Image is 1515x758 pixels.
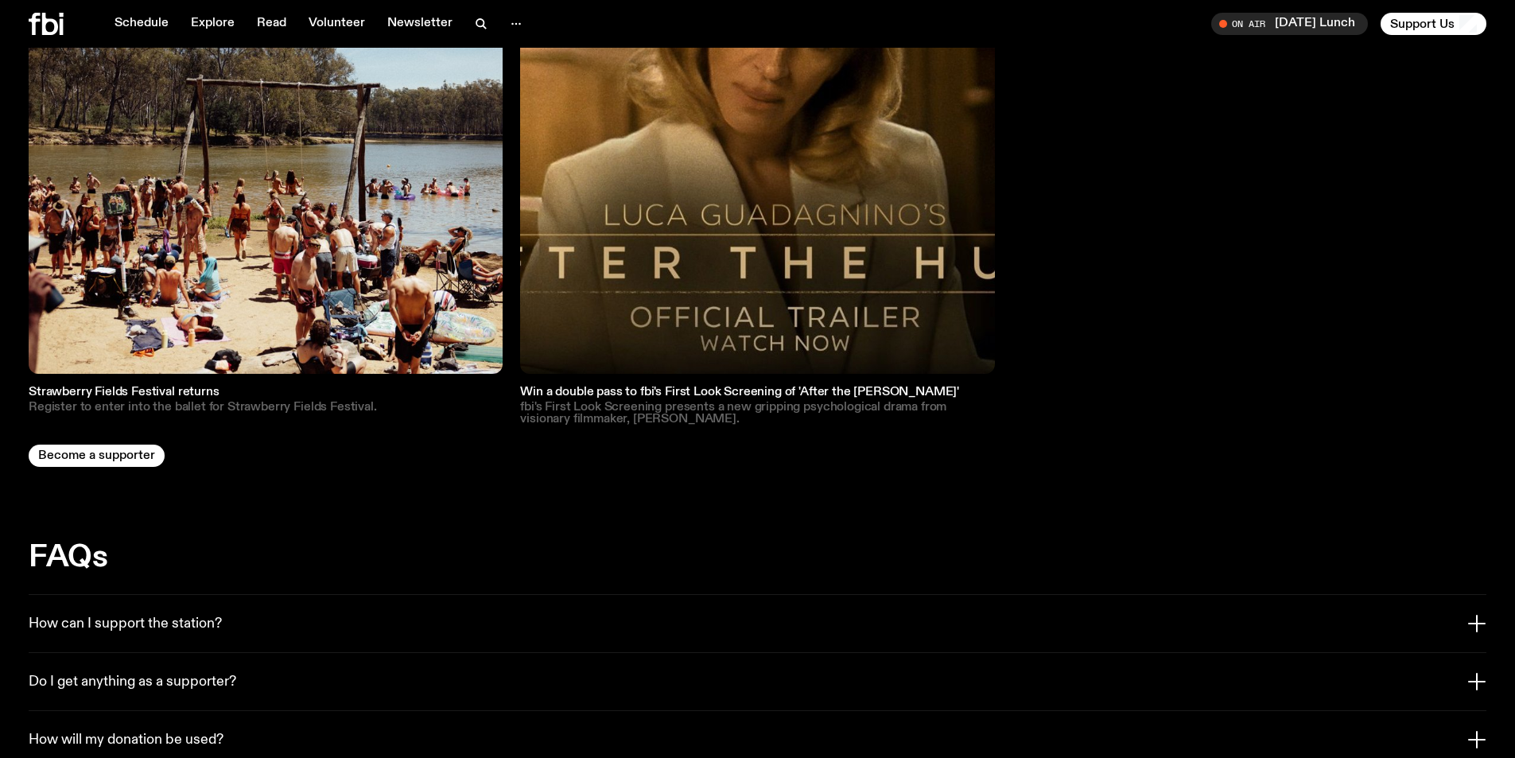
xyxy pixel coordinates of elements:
[520,387,994,398] h3: Win a double pass to fbi's First Look Screening of 'After the [PERSON_NAME]'
[299,13,375,35] a: Volunteer
[1211,13,1368,35] button: On Air[DATE] Lunch
[29,653,1486,710] button: Do I get anything as a supporter?
[29,445,165,467] button: Become a supporter
[520,402,994,426] p: fbi's First Look Screening presents a new gripping psychological drama from visionary filmmaker, ...
[181,13,244,35] a: Explore
[378,13,462,35] a: Newsletter
[29,674,236,691] h3: Do I get anything as a supporter?
[1390,17,1455,31] span: Support Us
[247,13,296,35] a: Read
[29,387,503,398] h3: Strawberry Fields Festival returns
[29,402,503,414] p: Register to enter into the ballet for Strawberry Fields Festival.
[1381,13,1486,35] button: Support Us
[29,543,1486,572] h2: FAQs
[29,595,1486,652] button: How can I support the station?
[29,732,223,749] h3: How will my donation be used?
[105,13,178,35] a: Schedule
[29,616,222,633] h3: How can I support the station?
